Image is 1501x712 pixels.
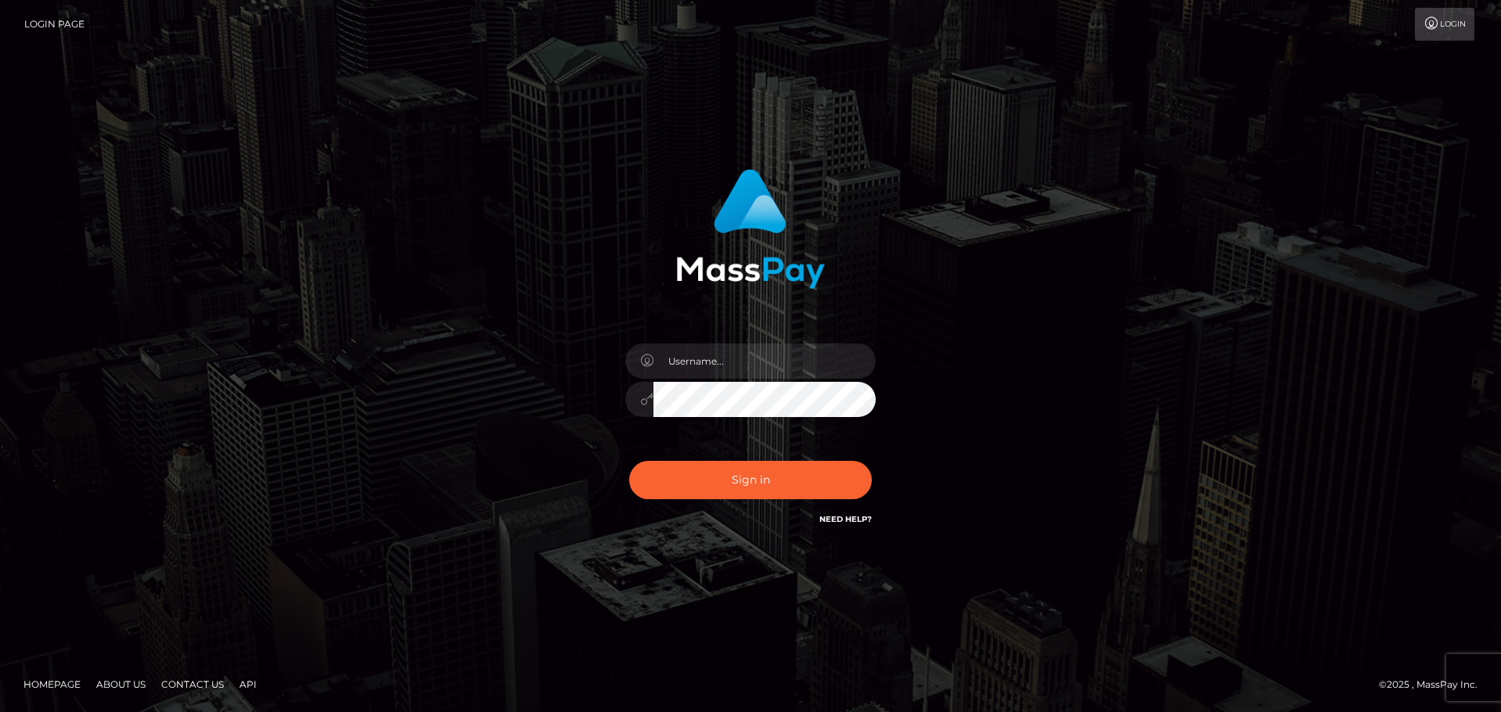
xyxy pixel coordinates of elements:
[90,672,152,696] a: About Us
[629,461,872,499] button: Sign in
[17,672,87,696] a: Homepage
[24,8,85,41] a: Login Page
[819,514,872,524] a: Need Help?
[676,169,825,289] img: MassPay Login
[155,672,230,696] a: Contact Us
[653,343,876,379] input: Username...
[1415,8,1474,41] a: Login
[233,672,263,696] a: API
[1379,676,1489,693] div: © 2025 , MassPay Inc.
